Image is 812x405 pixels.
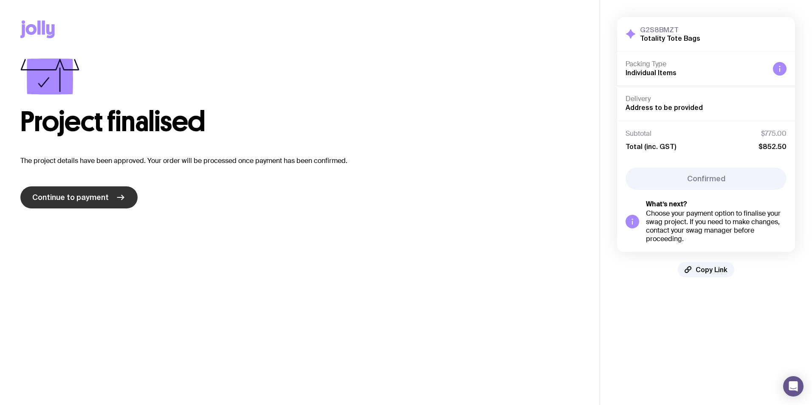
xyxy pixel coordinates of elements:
div: Choose your payment option to finalise your swag project. If you need to make changes, contact yo... [646,209,787,243]
button: Copy Link [678,262,734,277]
div: Open Intercom Messenger [783,376,804,397]
h4: Packing Type [626,60,766,68]
h4: Delivery [626,95,787,103]
button: Confirmed [626,168,787,190]
span: $852.50 [758,142,787,151]
h3: G2S8BMZT [640,25,700,34]
span: Individual Items [626,69,677,76]
h1: Project finalised [20,108,579,135]
span: Continue to payment [32,192,109,202]
span: Total (inc. GST) [626,142,676,151]
h5: What’s next? [646,200,787,208]
a: Continue to payment [20,186,138,208]
span: Copy Link [696,265,727,274]
span: Address to be provided [626,104,703,111]
h2: Totality Tote Bags [640,34,700,42]
p: The project details have been approved. Your order will be processed once payment has been confir... [20,156,579,166]
span: Subtotal [626,129,651,138]
span: $775.00 [761,129,787,138]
